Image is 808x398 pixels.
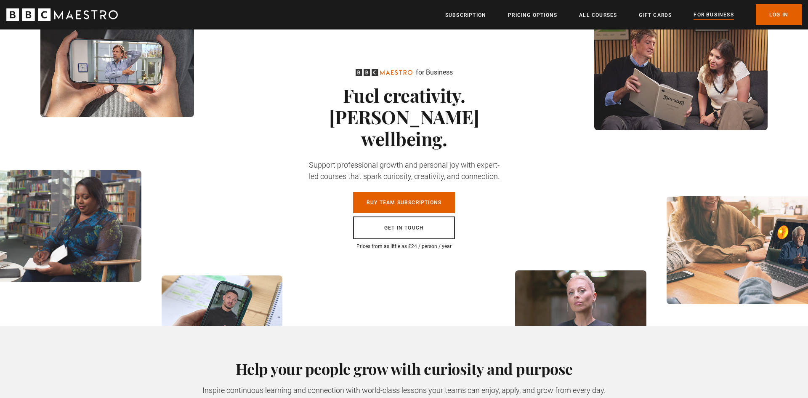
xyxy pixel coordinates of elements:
a: Pricing Options [508,11,557,19]
p: Prices from as little as £24 / person / year [305,243,503,250]
a: For business [694,11,734,20]
a: Log In [756,4,802,25]
h1: Fuel creativity. [PERSON_NAME] wellbeing. [305,84,503,149]
svg: BBC Maestro [6,8,118,21]
h2: Help your people grow with curiosity and purpose [153,360,655,377]
a: Gift Cards [639,11,672,19]
a: Get in touch [353,216,455,239]
a: Buy Team Subscriptions [353,192,455,213]
svg: BBC Maestro [356,69,412,76]
a: Subscription [445,11,486,19]
p: for Business [416,67,453,77]
a: All Courses [579,11,617,19]
p: Inspire continuous learning and connection with world-class lessons your teams can enjoy, apply, ... [153,385,655,396]
p: Support professional growth and personal joy with expert-led courses that spark curiosity, creati... [305,159,503,182]
nav: Primary [445,4,802,25]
